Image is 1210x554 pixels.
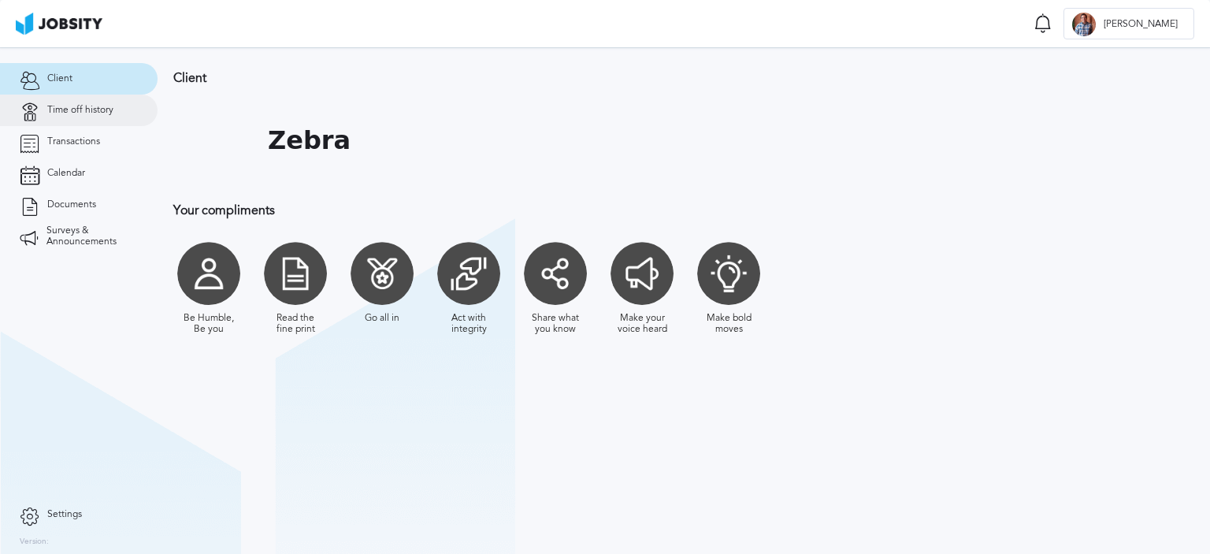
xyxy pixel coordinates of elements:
[47,168,85,179] span: Calendar
[47,73,72,84] span: Client
[268,313,323,335] div: Read the fine print
[1063,8,1194,39] button: C[PERSON_NAME]
[181,313,236,335] div: Be Humble, Be you
[528,313,583,335] div: Share what you know
[47,199,96,210] span: Documents
[173,203,1028,218] h3: Your compliments
[47,509,82,520] span: Settings
[268,126,351,155] h1: Zebra
[16,13,102,35] img: ab4bad089aa723f57921c736e9817d99.png
[1072,13,1096,36] div: C
[701,313,756,335] div: Make bold moves
[614,313,670,335] div: Make your voice heard
[46,225,138,247] span: Surveys & Announcements
[47,136,100,147] span: Transactions
[20,537,49,547] label: Version:
[365,313,399,324] div: Go all in
[1096,19,1186,30] span: [PERSON_NAME]
[441,313,496,335] div: Act with integrity
[173,71,1028,85] h3: Client
[47,105,113,116] span: Time off history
